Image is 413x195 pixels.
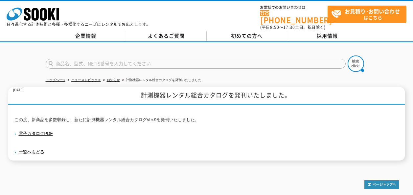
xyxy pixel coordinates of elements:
[283,24,295,30] span: 17:30
[331,6,406,22] span: はこちら
[46,59,346,69] input: 商品名、型式、NETIS番号を入力してください
[348,55,364,72] img: btn_search.png
[107,78,120,82] a: お知らせ
[328,6,406,23] a: お見積り･お問い合わせはこちら
[14,131,53,136] a: 電子カタログPDF
[260,24,325,30] span: (平日 ～ 土日、祝日除く)
[19,149,44,154] a: 一覧へもどる
[231,32,263,39] span: 初めての方へ
[14,117,399,123] p: この度、新商品を多数収録し、新たに計測機器レンタル総合カタログVer.9を発刊いたしました。
[126,31,207,41] a: よくあるご質問
[71,78,101,82] a: ニューストピックス
[287,31,368,41] a: 採用情報
[207,31,287,41] a: 初めての方へ
[8,87,405,105] h1: 計測機器レンタル総合カタログを発刊いたしました。
[46,31,126,41] a: 企業情報
[270,24,279,30] span: 8:50
[13,87,23,94] p: [DATE]
[260,6,328,10] span: お電話でのお問い合わせは
[345,7,400,15] strong: お見積り･お問い合わせ
[46,78,65,82] a: トップページ
[7,22,150,26] p: 日々進化する計測技術と多種・多様化するニーズにレンタルでお応えします。
[260,10,328,24] a: [PHONE_NUMBER]
[121,77,205,84] li: 計測機器レンタル総合カタログを発刊いたしました。
[364,180,399,189] img: トップページへ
